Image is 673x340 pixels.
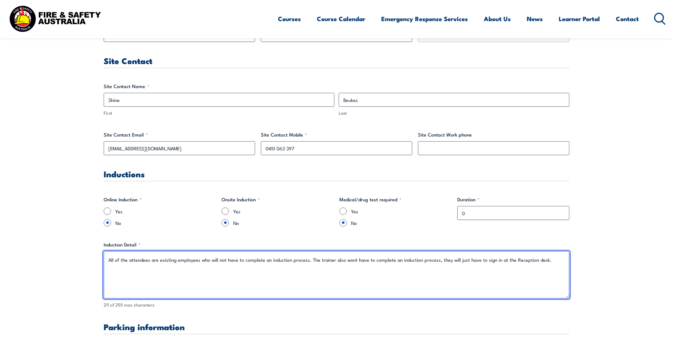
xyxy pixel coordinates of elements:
label: Induction Detail [104,241,569,248]
label: Yes [351,207,451,215]
div: 211 of 255 max characters [104,301,569,308]
a: Emergency Response Services [381,9,468,28]
label: No [115,219,216,226]
h3: Inductions [104,170,569,178]
h3: Parking information [104,323,569,331]
label: First [104,110,334,116]
a: Learner Portal [559,9,600,28]
label: No [233,219,334,226]
label: Site Contact Email [104,131,255,138]
label: Last [339,110,569,116]
a: Course Calendar [317,9,365,28]
h3: Site Contact [104,56,569,65]
label: Duration [457,196,569,203]
legend: Onsite Induction [222,196,260,203]
label: Yes [115,207,216,215]
a: About Us [484,9,511,28]
a: Contact [616,9,639,28]
legend: Online Induction [104,196,142,203]
label: Site Contact Work phone [418,131,569,138]
label: Site Contact Mobile [261,131,412,138]
legend: Medical/drug test required [339,196,401,203]
a: News [527,9,543,28]
label: No [351,219,451,226]
legend: Site Contact Name [104,83,149,90]
a: Courses [278,9,301,28]
label: Yes [233,207,334,215]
